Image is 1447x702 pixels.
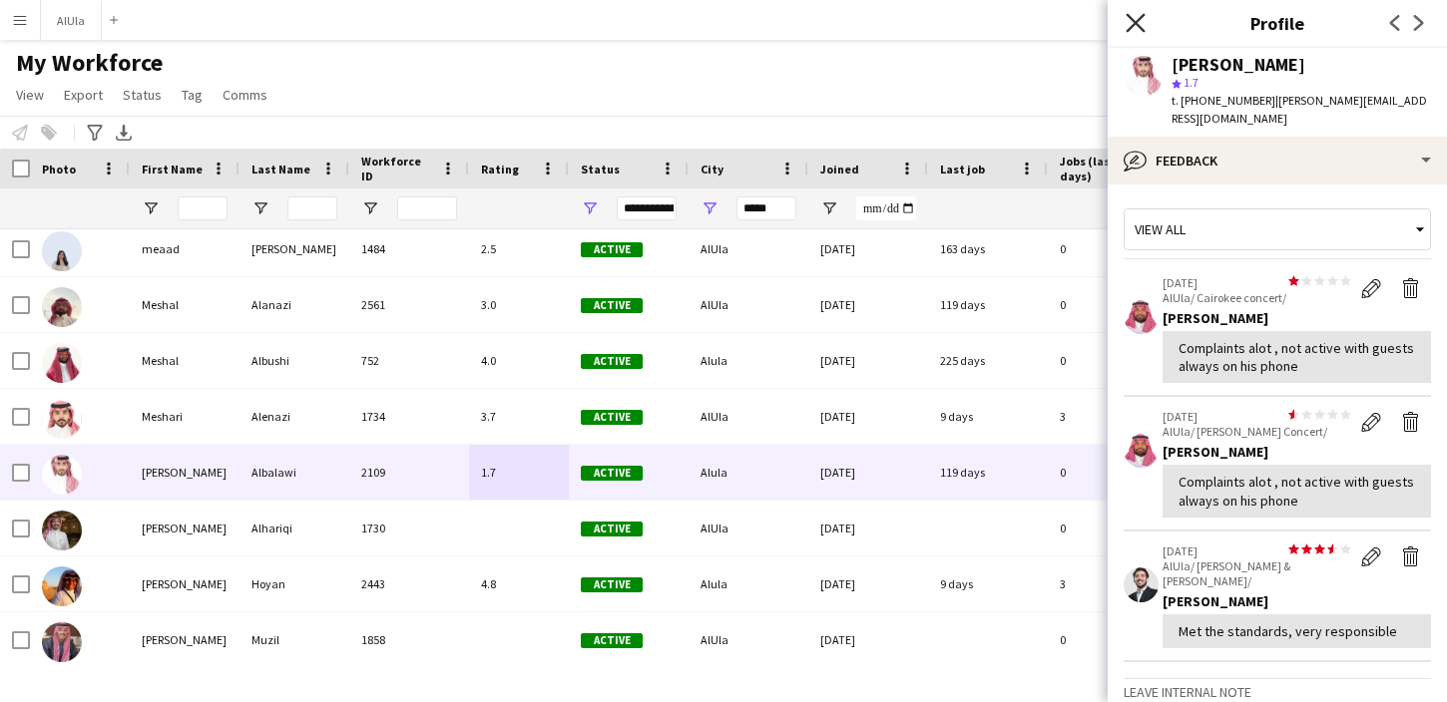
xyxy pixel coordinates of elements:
div: 2.5 [469,221,569,276]
span: View [16,86,44,104]
span: Active [581,242,643,257]
div: [PERSON_NAME] [1163,443,1431,461]
div: Alula [689,333,808,388]
span: My Workforce [16,48,163,78]
div: 3.0 [469,277,569,332]
div: 0 [1048,277,1178,332]
div: [PERSON_NAME] [1163,592,1431,610]
div: [PERSON_NAME] [1163,309,1431,327]
div: 0 [1048,333,1178,388]
div: 3 [1048,556,1178,611]
span: Last job [940,162,985,176]
div: [DATE] [808,389,928,444]
div: Hoyan [240,556,349,611]
button: Open Filter Menu [361,199,379,217]
span: Active [581,522,643,536]
span: Status [123,86,162,104]
a: Tag [174,82,211,108]
app-action-btn: Advanced filters [83,121,107,145]
span: First Name [142,162,203,176]
div: 3.7 [469,389,569,444]
div: Meshari [130,389,240,444]
span: 1.7 [1184,75,1199,90]
div: [PERSON_NAME] [240,221,349,276]
span: Active [581,354,643,369]
p: [DATE] [1163,543,1351,558]
div: 4.8 [469,556,569,611]
img: Mohammed Muzil [42,622,82,662]
div: AlUla [689,612,808,667]
input: Last Name Filter Input [287,196,337,220]
div: [DATE] [808,501,928,555]
span: Last Name [251,162,310,176]
div: 1484 [349,221,469,276]
p: [DATE] [1163,409,1351,424]
div: [DATE] [808,221,928,276]
div: 1734 [349,389,469,444]
div: [PERSON_NAME] [1172,56,1305,74]
img: Mohammed Alhariqi [42,511,82,550]
p: AlUla/ [PERSON_NAME] & [PERSON_NAME]/ [1163,558,1351,588]
div: Albalawi [240,445,349,500]
span: Active [581,410,643,425]
app-action-btn: Export XLSX [112,121,136,145]
div: [DATE] [808,445,928,500]
span: Tag [182,86,203,104]
a: Comms [215,82,275,108]
div: Alula [689,445,808,500]
div: meaad [130,221,240,276]
input: First Name Filter Input [178,196,228,220]
div: 2443 [349,556,469,611]
span: View all [1135,220,1186,238]
div: 752 [349,333,469,388]
div: Albushi [240,333,349,388]
span: t. [PHONE_NUMBER] [1172,93,1275,108]
input: Joined Filter Input [856,196,916,220]
div: 9 days [928,389,1048,444]
div: AlUla [689,389,808,444]
div: Meshal [130,277,240,332]
div: 0 [1048,221,1178,276]
button: AlUla [41,1,102,40]
div: 1.7 [469,445,569,500]
div: AlUla [689,221,808,276]
a: Status [115,82,170,108]
h3: Leave internal note [1124,683,1431,701]
a: Export [56,82,111,108]
div: 0 [1048,612,1178,667]
img: Mohammed Albalawi [42,455,82,495]
div: [PERSON_NAME] [130,556,240,611]
a: View [8,82,52,108]
button: Open Filter Menu [142,199,160,217]
div: 4.0 [469,333,569,388]
div: Complaints alot , not active with guests always on his phone [1179,339,1415,375]
span: Active [581,633,643,648]
div: Alhariqi [240,501,349,555]
p: [DATE] [1163,275,1351,290]
div: 9 days [928,556,1048,611]
div: Meshal [130,333,240,388]
span: Rating [481,162,519,176]
div: 225 days [928,333,1048,388]
h3: Profile [1108,10,1447,36]
span: Status [581,162,620,176]
div: 0 [1048,501,1178,555]
div: 3 [1048,389,1178,444]
div: 119 days [928,277,1048,332]
input: City Filter Input [736,196,796,220]
span: Joined [820,162,859,176]
div: [DATE] [808,612,928,667]
div: 1858 [349,612,469,667]
span: Active [581,298,643,313]
div: [DATE] [808,277,928,332]
div: AlUla [689,501,808,555]
div: Alanazi [240,277,349,332]
img: Meshal Albushi [42,343,82,383]
img: meaad meaad alsenani [42,231,82,271]
button: Open Filter Menu [251,199,269,217]
span: Comms [223,86,267,104]
img: Meshal Alanazi [42,287,82,327]
div: Met the standards, very responsible [1179,622,1415,640]
div: Feedback [1108,137,1447,184]
div: 2561 [349,277,469,332]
